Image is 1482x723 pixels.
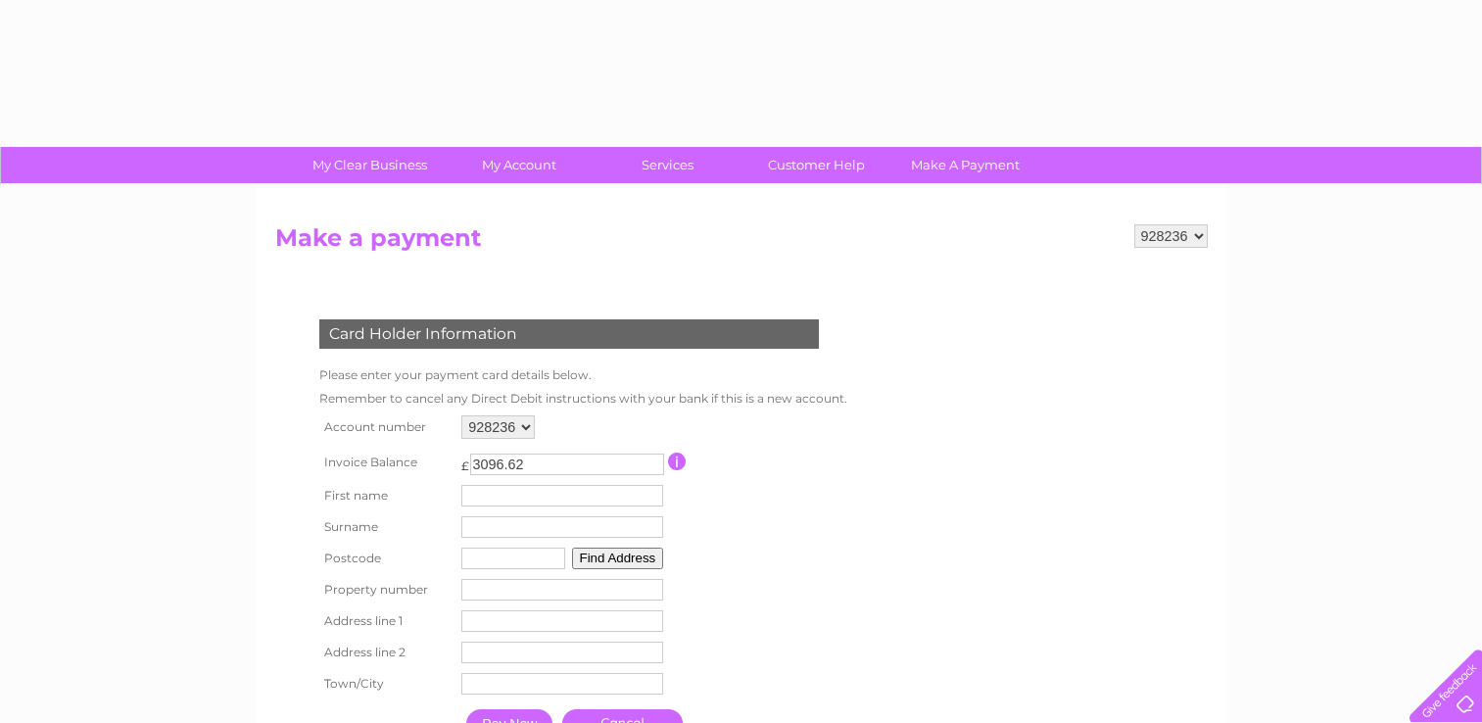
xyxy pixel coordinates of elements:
[314,511,457,543] th: Surname
[461,449,469,473] td: £
[587,147,748,183] a: Services
[314,363,852,387] td: Please enter your payment card details below.
[884,147,1046,183] a: Make A Payment
[314,574,457,605] th: Property number
[314,668,457,699] th: Town/City
[438,147,599,183] a: My Account
[314,410,457,444] th: Account number
[314,637,457,668] th: Address line 2
[572,548,664,569] button: Find Address
[314,387,852,410] td: Remember to cancel any Direct Debit instructions with your bank if this is a new account.
[314,480,457,511] th: First name
[314,444,457,480] th: Invoice Balance
[314,605,457,637] th: Address line 1
[668,453,687,470] input: Information
[314,543,457,574] th: Postcode
[275,224,1208,262] h2: Make a payment
[289,147,451,183] a: My Clear Business
[319,319,819,349] div: Card Holder Information
[736,147,897,183] a: Customer Help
